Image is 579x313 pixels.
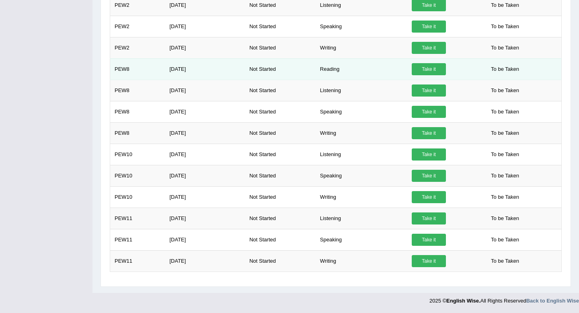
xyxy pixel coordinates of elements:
[526,298,579,304] a: Back to English Wise
[165,101,245,122] td: [DATE]
[165,80,245,101] td: [DATE]
[165,208,245,229] td: [DATE]
[487,255,523,267] span: To be Taken
[110,229,165,250] td: PEW11
[245,101,316,122] td: Not Started
[487,84,523,97] span: To be Taken
[316,80,407,101] td: Listening
[245,122,316,144] td: Not Started
[316,101,407,122] td: Speaking
[487,234,523,246] span: To be Taken
[245,16,316,37] td: Not Started
[316,37,407,58] td: Writing
[412,255,446,267] a: Take it
[412,106,446,118] a: Take it
[110,186,165,208] td: PEW10
[245,229,316,250] td: Not Started
[245,250,316,272] td: Not Started
[316,186,407,208] td: Writing
[245,80,316,101] td: Not Started
[487,106,523,118] span: To be Taken
[165,165,245,186] td: [DATE]
[110,122,165,144] td: PEW8
[412,21,446,33] a: Take it
[487,212,523,224] span: To be Taken
[487,42,523,54] span: To be Taken
[165,37,245,58] td: [DATE]
[487,191,523,203] span: To be Taken
[412,84,446,97] a: Take it
[165,122,245,144] td: [DATE]
[165,144,245,165] td: [DATE]
[110,58,165,80] td: PEW8
[110,80,165,101] td: PEW8
[446,298,480,304] strong: English Wise.
[110,101,165,122] td: PEW8
[245,165,316,186] td: Not Started
[165,16,245,37] td: [DATE]
[110,37,165,58] td: PEW2
[245,144,316,165] td: Not Started
[487,21,523,33] span: To be Taken
[412,212,446,224] a: Take it
[487,63,523,75] span: To be Taken
[316,16,407,37] td: Speaking
[165,250,245,272] td: [DATE]
[110,16,165,37] td: PEW2
[245,186,316,208] td: Not Started
[487,170,523,182] span: To be Taken
[316,165,407,186] td: Speaking
[245,58,316,80] td: Not Started
[110,208,165,229] td: PEW11
[316,250,407,272] td: Writing
[316,144,407,165] td: Listening
[165,58,245,80] td: [DATE]
[429,293,579,305] div: 2025 © All Rights Reserved
[110,165,165,186] td: PEW10
[487,148,523,161] span: To be Taken
[412,170,446,182] a: Take it
[165,186,245,208] td: [DATE]
[412,63,446,75] a: Take it
[412,191,446,203] a: Take it
[412,148,446,161] a: Take it
[487,127,523,139] span: To be Taken
[316,208,407,229] td: Listening
[316,229,407,250] td: Speaking
[316,58,407,80] td: Reading
[110,250,165,272] td: PEW11
[316,122,407,144] td: Writing
[110,144,165,165] td: PEW10
[412,42,446,54] a: Take it
[165,229,245,250] td: [DATE]
[245,37,316,58] td: Not Started
[412,127,446,139] a: Take it
[245,208,316,229] td: Not Started
[412,234,446,246] a: Take it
